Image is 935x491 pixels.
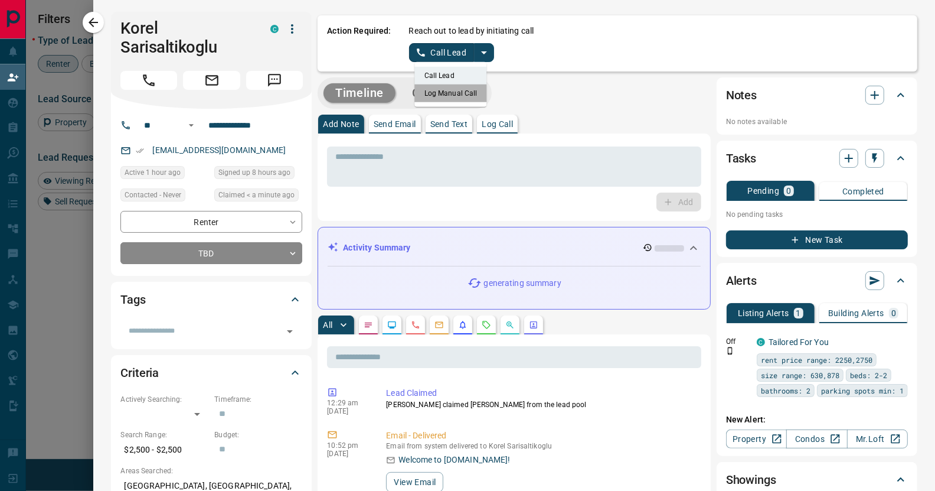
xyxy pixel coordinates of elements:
button: Campaigns [400,83,486,103]
h2: Tasks [726,149,756,168]
a: Condos [786,430,847,448]
a: Tailored For You [769,337,829,347]
p: Completed [842,187,884,196]
p: Send Email [374,120,416,128]
p: Log Call [482,120,513,128]
a: Property [726,430,787,448]
p: No pending tasks [726,206,908,223]
div: Renter [120,211,302,233]
div: Alerts [726,266,908,295]
div: split button [409,43,495,62]
span: Signed up 8 hours ago [218,167,290,178]
span: parking spots min: 1 [821,385,904,396]
p: generating summary [484,277,561,290]
p: Welcome to [DOMAIN_NAME]! [398,454,510,466]
p: Email - Delivered [386,430,697,442]
div: Tags [120,285,302,314]
p: Email from system delivered to Korel Sarisaltikoglu [386,442,697,450]
p: 0 [891,309,896,317]
p: Action Required: [327,25,391,62]
h2: Notes [726,86,757,105]
svg: Calls [411,320,420,330]
span: beds: 2-2 [850,369,887,381]
span: bathrooms: 2 [761,385,810,396]
svg: Listing Alerts [458,320,467,330]
span: Contacted - Never [125,189,181,201]
h2: Alerts [726,271,757,290]
button: Timeline [323,83,395,103]
button: Call Lead [409,43,475,62]
span: Active 1 hour ago [125,167,181,178]
p: Off [726,336,750,347]
div: Criteria [120,359,302,387]
p: Listing Alerts [738,309,789,317]
p: Areas Searched: [120,466,302,476]
span: Message [246,71,303,90]
div: Notes [726,81,908,109]
svg: Push Notification Only [726,347,734,355]
p: Building Alerts [828,309,884,317]
li: Call Lead [415,67,487,84]
p: New Alert: [726,414,908,426]
p: Activity Summary [343,242,410,254]
div: Tasks [726,144,908,173]
p: Budget: [214,430,302,440]
button: Open [282,323,298,340]
button: Open [184,118,198,132]
p: Search Range: [120,430,208,440]
svg: Lead Browsing Activity [387,320,397,330]
div: TBD [120,242,302,264]
svg: Email Verified [136,147,144,155]
div: condos.ca [757,338,765,346]
h1: Korel Sarisaltikoglu [120,19,253,57]
span: Claimed < a minute ago [218,189,295,201]
div: Mon Aug 18 2025 [214,188,302,205]
a: Mr.Loft [847,430,908,448]
p: 0 [786,187,791,195]
p: Lead Claimed [386,387,697,399]
svg: Notes [364,320,373,330]
p: 12:29 am [327,399,368,407]
p: Pending [747,187,779,195]
p: Actively Searching: [120,394,208,405]
svg: Agent Actions [529,320,538,330]
h2: Showings [726,470,776,489]
p: 1 [796,309,801,317]
span: size range: 630,878 [761,369,839,381]
svg: Opportunities [505,320,515,330]
a: [EMAIL_ADDRESS][DOMAIN_NAME] [152,145,286,155]
p: Add Note [323,120,359,128]
div: Sun Aug 17 2025 [214,166,302,183]
span: Call [120,71,177,90]
p: [DATE] [327,407,368,415]
p: $2,500 - $2,500 [120,440,208,460]
h2: Criteria [120,363,159,382]
span: rent price range: 2250,2750 [761,354,872,366]
p: Timeframe: [214,394,302,405]
p: [PERSON_NAME] claimed [PERSON_NAME] from the lead pool [386,399,697,410]
div: Activity Summary [328,237,701,259]
svg: Requests [482,320,491,330]
p: 10:52 pm [327,441,368,450]
div: Sun Aug 17 2025 [120,166,208,183]
p: [DATE] [327,450,368,458]
p: No notes available [726,116,908,127]
p: Reach out to lead by initiating call [409,25,534,37]
p: All [323,321,332,329]
svg: Emails [434,320,444,330]
li: Log Manual Call [415,84,487,102]
span: Email [183,71,240,90]
p: Send Text [430,120,468,128]
button: New Task [726,230,908,249]
h2: Tags [120,290,145,309]
div: condos.ca [270,25,279,33]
